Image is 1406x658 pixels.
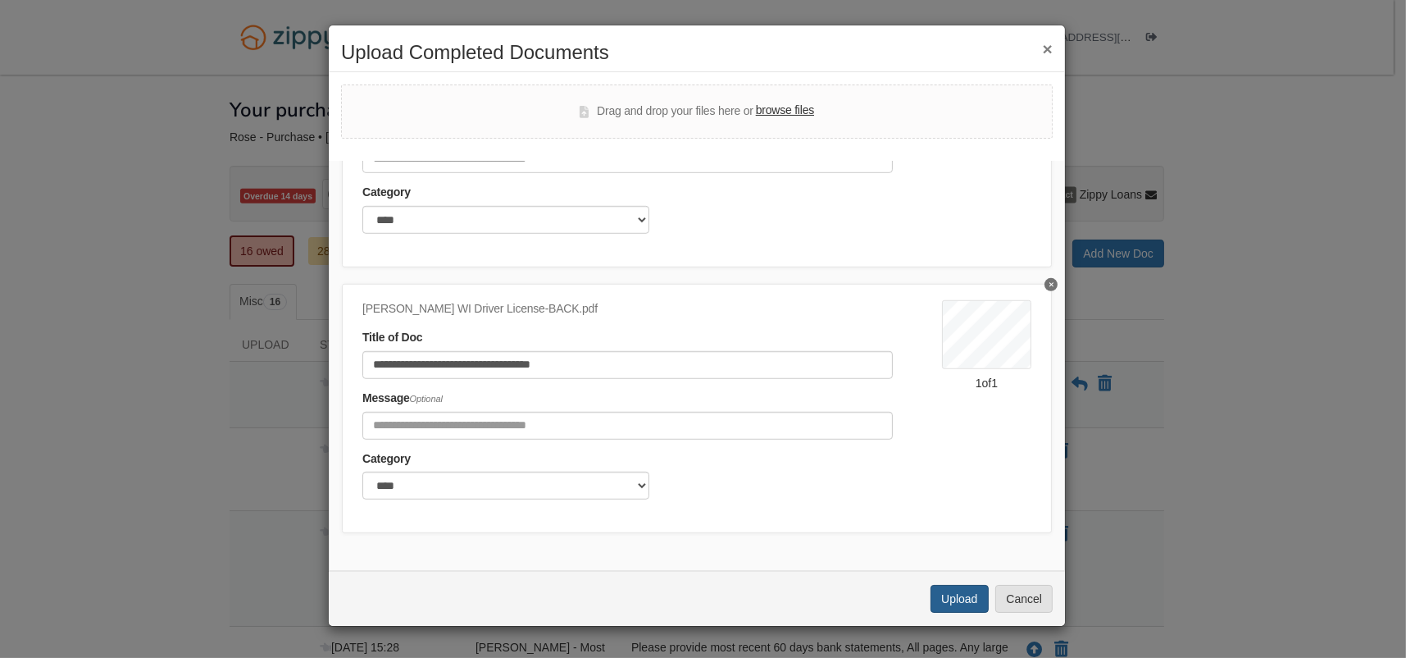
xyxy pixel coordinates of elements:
[995,585,1053,613] button: Cancel
[942,375,1031,391] div: 1 of 1
[362,329,422,347] label: Title of Doc
[341,42,1053,63] h2: Upload Completed Documents
[362,390,443,408] label: Message
[931,585,988,613] button: Upload
[362,472,649,500] select: Category
[362,206,649,234] select: Category
[362,300,893,318] div: [PERSON_NAME] WI Driver License-BACK.pdf
[1043,40,1053,57] button: ×
[756,102,814,120] label: browse files
[410,394,443,404] span: Optional
[362,412,893,440] input: Include any comments on this document
[580,102,814,121] div: Drag and drop your files here or
[362,351,893,379] input: Document Title
[362,450,411,468] label: Category
[1044,278,1058,291] button: Delete Jonathan Vroman WI Driver License-BACK
[362,184,411,202] label: Category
